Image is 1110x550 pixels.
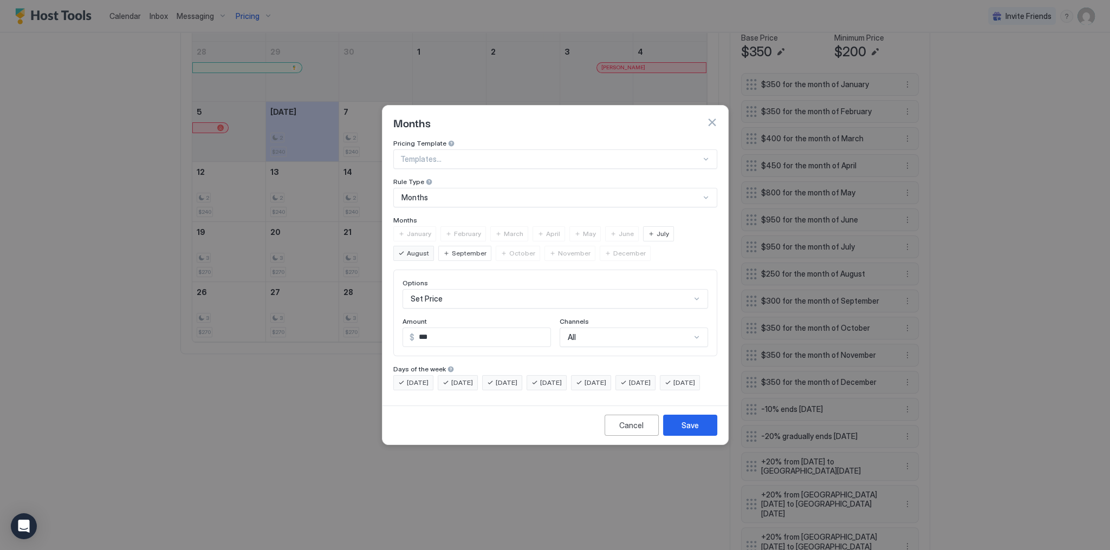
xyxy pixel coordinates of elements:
[496,378,517,388] span: [DATE]
[619,229,634,239] span: June
[540,378,562,388] span: [DATE]
[619,420,644,431] div: Cancel
[401,193,428,202] span: Months
[681,420,699,431] div: Save
[403,279,428,287] span: Options
[454,229,481,239] span: February
[613,248,646,258] span: December
[583,229,596,239] span: May
[393,114,431,130] span: Months
[663,415,717,436] button: Save
[585,378,606,388] span: [DATE]
[568,332,576,342] span: All
[560,317,589,325] span: Channels
[673,378,695,388] span: [DATE]
[407,229,431,239] span: January
[657,229,669,239] span: July
[509,248,535,258] span: October
[452,248,486,258] span: September
[451,378,473,388] span: [DATE]
[410,332,414,342] span: $
[504,229,523,239] span: March
[546,229,560,239] span: April
[11,513,37,539] div: Open Intercom Messenger
[393,365,446,373] span: Days of the week
[407,248,429,258] span: August
[629,378,651,388] span: [DATE]
[414,328,550,346] input: Input Field
[605,415,659,436] button: Cancel
[403,317,427,325] span: Amount
[393,139,446,147] span: Pricing Template
[393,216,417,224] span: Months
[411,294,443,304] span: Set Price
[558,248,590,258] span: November
[393,178,424,186] span: Rule Type
[407,378,429,388] span: [DATE]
